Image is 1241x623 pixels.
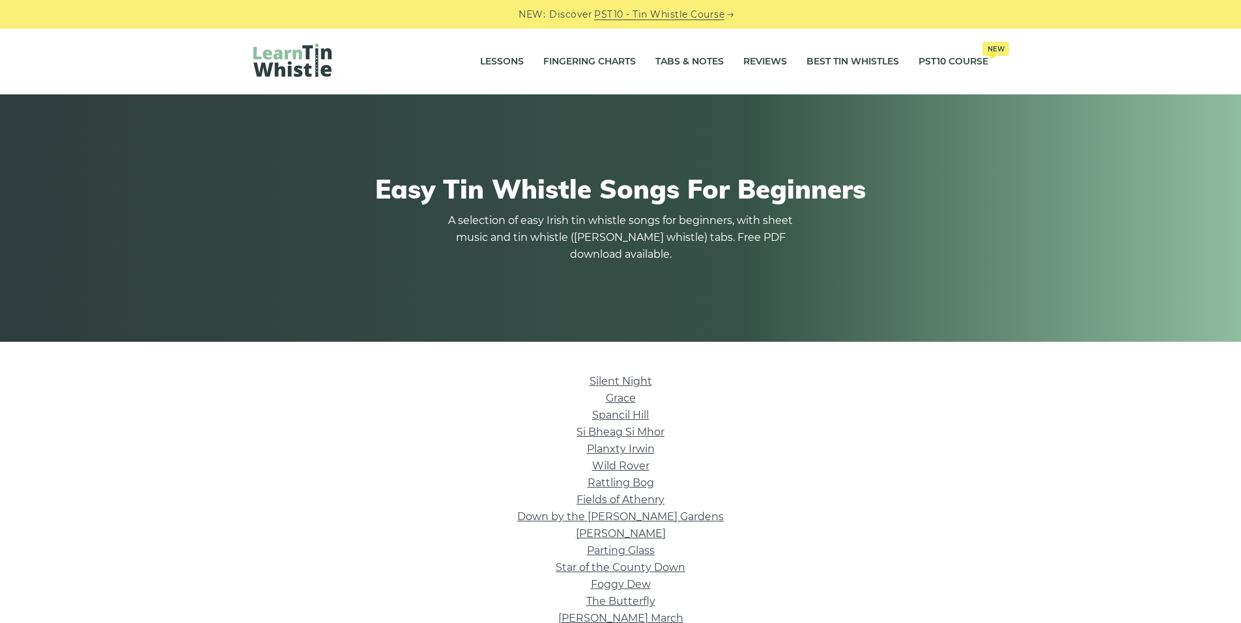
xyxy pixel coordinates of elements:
[577,426,664,438] a: Si­ Bheag Si­ Mhor
[543,46,636,78] a: Fingering Charts
[253,173,988,204] h1: Easy Tin Whistle Songs For Beginners
[919,46,988,78] a: PST10 CourseNew
[517,510,724,523] a: Down by the [PERSON_NAME] Gardens
[982,42,1009,56] span: New
[806,46,899,78] a: Best Tin Whistles
[587,443,655,455] a: Planxty Irwin
[655,46,724,78] a: Tabs & Notes
[606,392,636,404] a: Grace
[586,595,655,607] a: The Butterfly
[556,561,685,574] a: Star of the County Down
[588,477,654,489] a: Rattling Bog
[590,375,652,387] a: Silent Night
[592,460,649,472] a: Wild Rover
[591,578,651,590] a: Foggy Dew
[576,527,666,540] a: [PERSON_NAME]
[445,212,797,263] p: A selection of easy Irish tin whistle songs for beginners, with sheet music and tin whistle ([PER...
[480,46,524,78] a: Lessons
[587,544,655,557] a: Parting Glass
[743,46,787,78] a: Reviews
[577,493,664,506] a: Fields of Athenry
[592,409,649,421] a: Spancil Hill
[253,44,332,77] img: LearnTinWhistle.com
